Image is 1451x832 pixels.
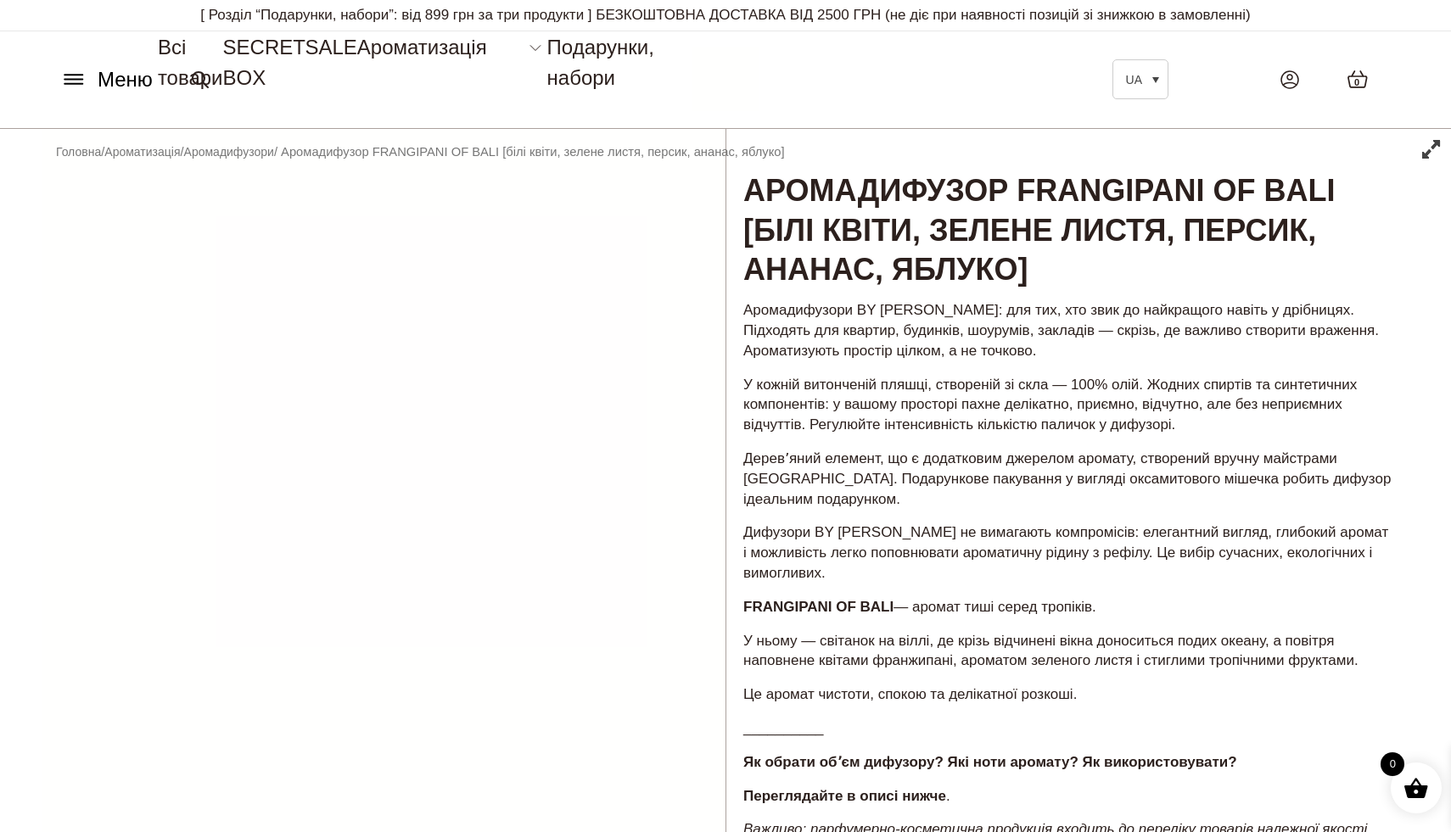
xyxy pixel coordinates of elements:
[184,145,274,159] a: Аромадифузори
[743,597,1392,617] p: — аромат тиші серед тропіків.
[743,718,1392,739] p: __________
[56,142,785,161] nav: Breadcrumb
[98,64,153,95] span: Меню
[1126,73,1142,87] span: UA
[743,522,1392,583] p: Дифузори BY [PERSON_NAME] не вимагають компромісів: елегантний вигляд, глибокий аромат і можливіс...
[743,449,1392,509] p: Деревʼяний елемент, що є додатковим джерелом аромату, створений вручну майстрами [GEOGRAPHIC_DATA...
[743,375,1392,435] p: У кожній витонченій пляшці, створеній зі скла — 100% олій. Жодних спиртів та синтетичних компонен...
[743,631,1392,672] p: У ньому — світанок на віллі, де крізь відчинені вікна доноситься подих океану, а повітря наповнен...
[726,129,1409,292] h1: Аромадифузор FRANGIPANI OF BALI [білі квіти, зелене листя, персик, ананас, яблуко]
[743,754,1237,770] strong: Як обрати обʼєм дифузору? Які ноти аромату? Як використовувати?
[743,599,894,615] strong: FRANGIPANI OF BALI
[547,36,654,89] a: Подарунки, набори
[55,32,158,127] button: Меню
[223,36,305,89] a: SECRET BOX
[104,145,180,159] a: Ароматизація
[743,300,1392,360] p: Аромадифузори BY [PERSON_NAME]: для тих, хто звик до найкращого навіть у дрібницях. Підходять для...
[743,788,946,804] strong: Переглядайте в описі нижче
[357,36,487,59] a: Ароматизація
[692,47,759,111] img: BY SADOVSKIY
[56,145,101,159] a: Головна
[1112,59,1168,99] a: UA
[743,684,1392,705] p: Це аромат чистоти, спокою та делікатної розкоші.
[1381,752,1404,776] span: 0
[305,36,356,59] a: SALE
[1354,75,1359,90] span: 0
[1330,53,1386,106] a: 0
[743,786,1392,807] p: .
[158,36,223,89] a: Всі товари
